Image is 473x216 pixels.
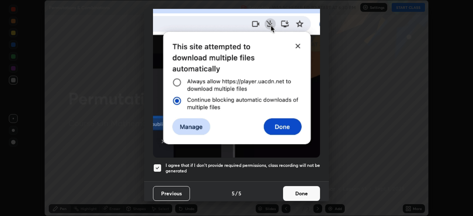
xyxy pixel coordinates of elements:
h4: 5 [238,189,241,197]
button: Previous [153,186,190,201]
h5: I agree that if I don't provide required permissions, class recording will not be generated [166,162,320,174]
h4: 5 [232,189,235,197]
h4: / [235,189,238,197]
button: Done [283,186,320,201]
